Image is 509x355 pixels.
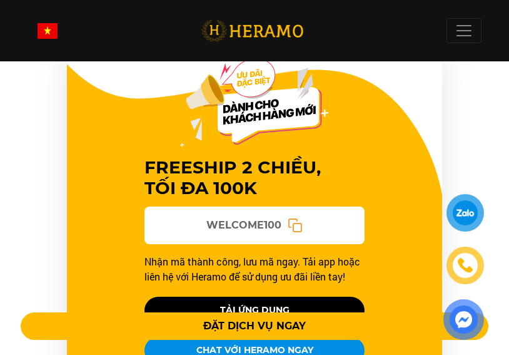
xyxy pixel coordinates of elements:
[206,218,281,233] span: WELCOME100
[21,312,489,340] button: ĐẶT DỊCH VỤ NGAY
[180,58,329,147] img: Offer Header
[38,23,58,39] img: vn-flag.png
[144,297,365,324] button: TẢI ỨNG DỤNG
[144,254,365,284] p: Nhận mã thành công, lưu mã ngay. Tải app hoặc liên hệ với Heramo để sử dụng ưu đãi liền tay!
[458,259,472,272] img: phone-icon
[144,157,365,199] h3: FREESHIP 2 CHIỀU, TỐI ĐA 100K
[448,249,482,282] a: phone-icon
[201,18,303,44] img: logo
